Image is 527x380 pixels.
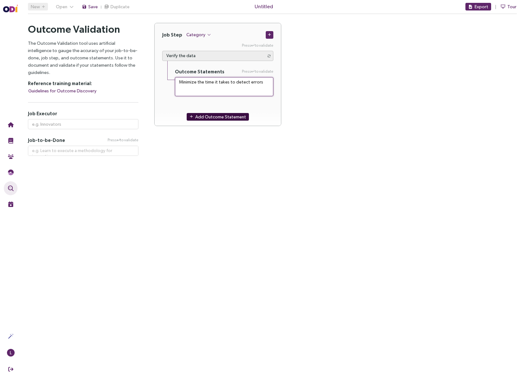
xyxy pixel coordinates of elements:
textarea: Press Enter to validate [175,77,273,96]
span: Guidelines for Outcome Discovery [28,87,97,94]
p: The Outcome Validation tool uses artificial intelligence to gauge the accuracy of your job-to-be-... [28,39,138,76]
button: Home [4,118,17,132]
span: Tour [507,3,517,10]
span: Add Outcome Statement [195,113,246,120]
span: Export [475,3,488,10]
span: Save [88,3,98,10]
img: Actions [8,333,14,339]
button: Sign Out [4,362,17,376]
button: Open [53,3,77,10]
span: L [10,349,12,357]
button: Community [4,150,17,163]
button: Live Events [4,197,17,211]
button: Category [186,31,211,38]
button: Export [465,3,491,10]
button: Add Outcome Statement [187,113,249,121]
h5: Job Executor [28,110,138,117]
span: Press to validate [242,69,273,75]
strong: Reference training material: [28,81,92,86]
button: New [28,3,48,10]
button: Tour [501,3,517,10]
button: Outcome Validation [4,181,17,195]
span: Category [186,31,205,38]
button: L [4,346,17,360]
h2: Outcome Validation [28,23,138,36]
button: Actions [4,329,17,343]
span: Job-to-be-Done [28,137,65,143]
textarea: Press Enter to validate [28,146,138,156]
h4: Job Step [162,32,182,38]
span: Untitled [255,3,273,10]
button: Guidelines for Outcome Discovery [28,87,97,95]
img: Training [8,138,14,143]
img: Outcome Validation [8,185,14,191]
img: JTBD Needs Framework [8,170,14,175]
button: Training [4,134,17,148]
h5: Outcome Statements [175,69,224,75]
input: e.g. Innovators [28,119,138,129]
span: Press to validate [108,137,138,143]
button: Save [82,3,98,10]
button: Needs Framework [4,165,17,179]
img: Community [8,154,14,159]
textarea: Press Enter to validate [162,51,273,61]
img: Live Events [8,201,14,207]
button: Duplicate [104,3,130,10]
